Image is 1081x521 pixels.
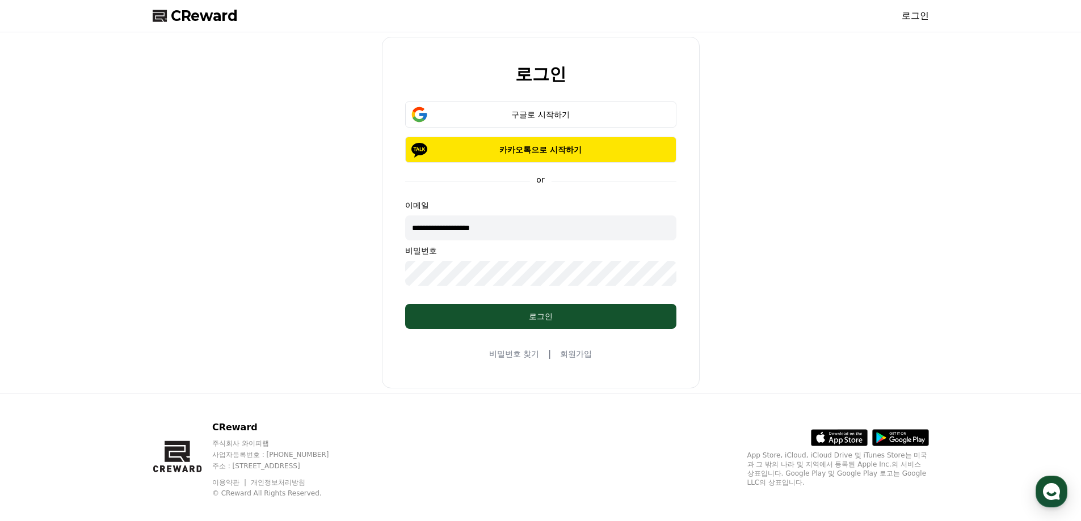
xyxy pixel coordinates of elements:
div: 구글로 시작하기 [422,109,660,120]
p: or [529,174,551,185]
p: 주식회사 와이피랩 [212,439,351,448]
a: 비밀번호 찾기 [489,348,539,359]
p: App Store, iCloud, iCloud Drive 및 iTunes Store는 미국과 그 밖의 나라 및 지역에서 등록된 Apple Inc.의 서비스 상표입니다. Goo... [747,451,929,487]
button: 구글로 시작하기 [405,101,676,128]
a: 대화 [75,359,146,388]
p: 비밀번호 [405,245,676,256]
a: 회원가입 [560,348,592,359]
h2: 로그인 [515,65,566,83]
span: | [548,347,551,361]
p: 카카오톡으로 시작하기 [422,144,660,155]
span: CReward [171,7,238,25]
a: 이용약관 [212,478,248,486]
div: 로그인 [428,311,654,322]
button: 카카오톡으로 시작하기 [405,137,676,163]
p: CReward [212,421,351,434]
a: 설정 [146,359,218,388]
span: 설정 [175,376,189,386]
p: 이메일 [405,200,676,211]
p: 주소 : [STREET_ADDRESS] [212,461,351,471]
button: 로그인 [405,304,676,329]
p: 사업자등록번호 : [PHONE_NUMBER] [212,450,351,459]
a: 개인정보처리방침 [251,478,305,486]
span: 홈 [36,376,43,386]
span: 대화 [104,377,117,386]
a: CReward [153,7,238,25]
a: 홈 [3,359,75,388]
a: 로그인 [902,9,929,23]
p: © CReward All Rights Reserved. [212,489,351,498]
